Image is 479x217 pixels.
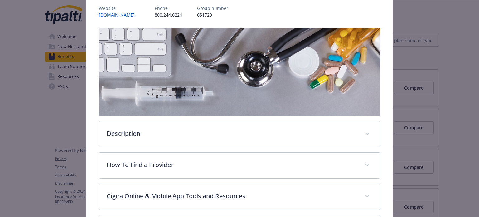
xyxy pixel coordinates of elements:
p: Website [99,5,140,12]
p: Description [107,129,357,138]
a: [DOMAIN_NAME] [99,12,140,18]
p: Group number [197,5,228,12]
p: 651720 [197,12,228,18]
img: banner [99,28,380,116]
p: 800.244.6224 [155,12,182,18]
p: How To Find a Provider [107,160,357,170]
div: Description [99,121,380,147]
div: Cigna Online & Mobile App Tools and Resources [99,184,380,210]
p: Cigna Online & Mobile App Tools and Resources [107,191,357,201]
p: Phone [155,5,182,12]
div: How To Find a Provider [99,153,380,178]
